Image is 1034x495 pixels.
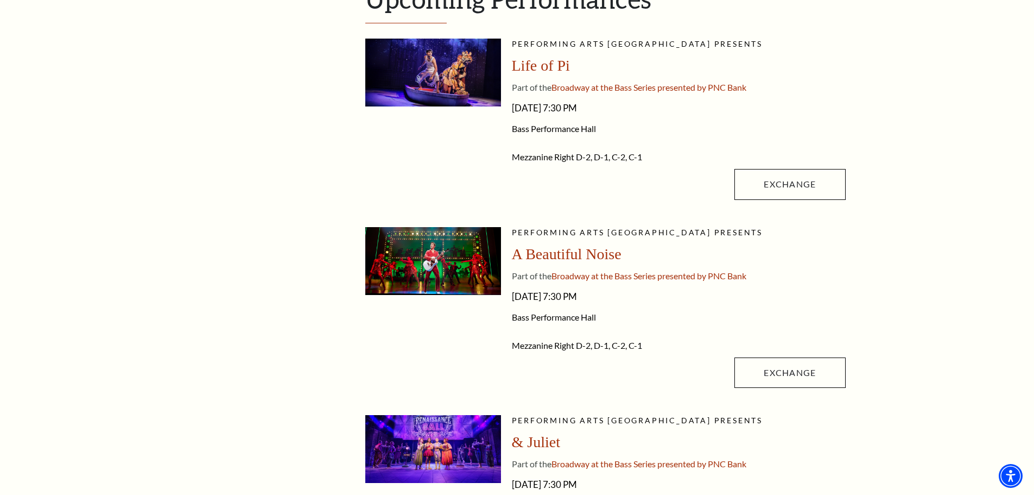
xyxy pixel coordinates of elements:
span: Part of the [512,271,551,281]
span: Broadway at the Bass Series presented by PNC Bank [551,459,746,469]
span: Part of the [512,459,551,469]
span: Bass Performance Hall [512,123,846,134]
span: Broadway at the Bass Series presented by PNC Bank [551,271,746,281]
a: Exchange [734,358,845,388]
span: D-2, D-1, C-2, C-1 [576,152,642,162]
span: Broadway at the Bass Series presented by PNC Bank [551,82,746,92]
span: Bass Performance Hall [512,312,846,323]
span: [DATE] 7:30 PM [512,99,846,117]
span: Mezzanine Right [512,152,574,162]
a: Exchange [734,169,845,199]
span: Mezzanine Right [512,340,574,350]
span: Performing Arts [GEOGRAPHIC_DATA] presents [512,416,763,425]
span: [DATE] 7:30 PM [512,476,846,493]
div: Accessibility Menu [999,464,1023,488]
span: Performing Arts [GEOGRAPHIC_DATA] presents [512,228,763,237]
span: D-2, D-1, C-2, C-1 [576,340,642,350]
span: Life of Pi [512,57,570,74]
span: Performing Arts [GEOGRAPHIC_DATA] presents [512,39,763,48]
span: Part of the [512,82,551,92]
img: lop-pdp_desktop-1600x800.jpg [365,39,501,106]
span: A Beautiful Noise [512,246,621,262]
span: [DATE] 7:30 PM [512,288,846,305]
img: jul-pdp_desktop-1600x800.jpg [365,415,501,483]
span: & Juliet [512,434,560,450]
img: A vibrant stage scene featuring a performer in a red sequined outfit playing guitar, surrounded b... [365,227,501,295]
